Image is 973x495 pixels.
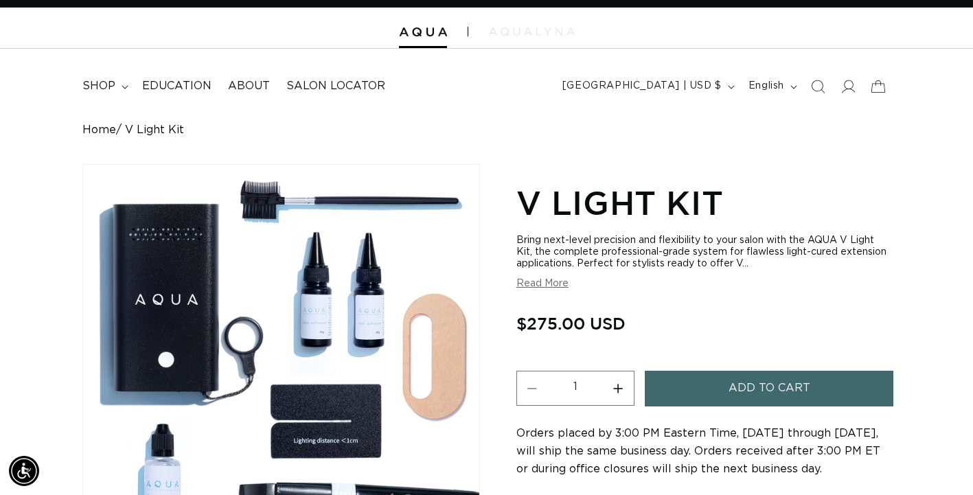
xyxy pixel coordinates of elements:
[645,371,893,406] button: Add to cart
[82,124,116,137] a: Home
[562,79,722,93] span: [GEOGRAPHIC_DATA] | USD $
[82,124,891,137] nav: breadcrumbs
[278,71,393,102] a: Salon Locator
[516,428,880,474] span: Orders placed by 3:00 PM Eastern Time, [DATE] through [DATE], will ship the same business day. Or...
[125,124,184,137] span: V Light Kit
[516,181,891,224] h1: V Light Kit
[904,429,973,495] iframe: Chat Widget
[748,79,784,93] span: English
[228,79,270,93] span: About
[516,278,569,290] button: Read More
[134,71,220,102] a: Education
[82,79,115,93] span: shop
[286,79,385,93] span: Salon Locator
[9,456,39,486] div: Accessibility Menu
[74,71,134,102] summary: shop
[399,27,447,37] img: Aqua Hair Extensions
[516,310,626,336] span: $275.00 USD
[220,71,278,102] a: About
[740,73,803,100] button: English
[803,71,833,102] summary: Search
[142,79,211,93] span: Education
[729,371,810,406] span: Add to cart
[489,27,575,36] img: aqualyna.com
[516,235,891,270] div: Bring next-level precision and flexibility to your salon with the AQUA V Light Kit, the complete ...
[554,73,740,100] button: [GEOGRAPHIC_DATA] | USD $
